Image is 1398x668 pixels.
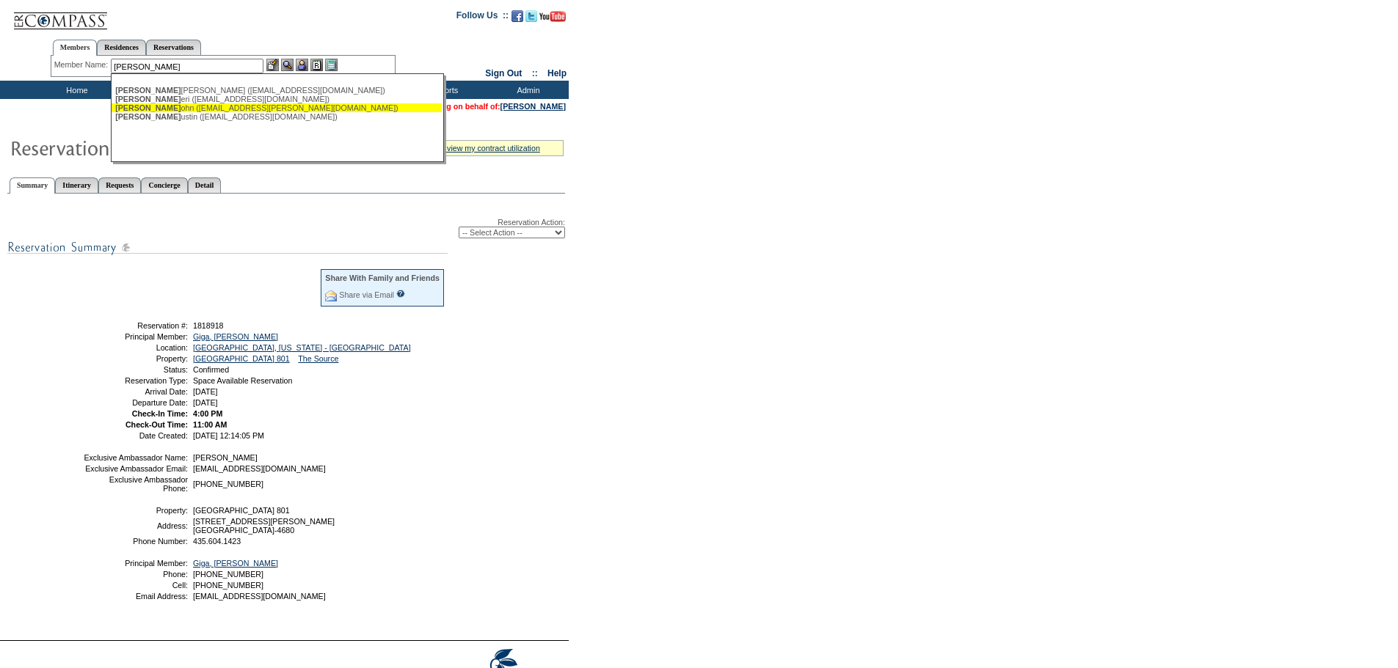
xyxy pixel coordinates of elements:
[83,581,188,590] td: Cell:
[193,537,241,546] span: 435.604.1423
[339,290,394,299] a: Share via Email
[193,420,227,429] span: 11:00 AM
[193,453,258,462] span: [PERSON_NAME]
[83,570,188,579] td: Phone:
[146,40,201,55] a: Reservations
[539,15,566,23] a: Subscribe to our YouTube Channel
[440,144,540,153] a: » view my contract utilization
[115,103,438,112] div: ohn ([EMAIL_ADDRESS][PERSON_NAME][DOMAIN_NAME])
[53,40,98,56] a: Members
[115,95,181,103] span: [PERSON_NAME]
[83,376,188,385] td: Reservation Type:
[83,517,188,535] td: Address:
[193,332,278,341] a: Giga, [PERSON_NAME]
[83,559,188,568] td: Principal Member:
[188,177,222,193] a: Detail
[115,112,181,121] span: [PERSON_NAME]
[115,112,438,121] div: ustin ([EMAIL_ADDRESS][DOMAIN_NAME])
[10,133,303,162] img: Reservaton Summary
[539,11,566,22] img: Subscribe to our YouTube Channel
[83,387,188,396] td: Arrival Date:
[281,59,294,71] img: View
[33,81,117,99] td: Home
[55,177,98,193] a: Itinerary
[83,332,188,341] td: Principal Member:
[298,354,338,363] a: The Source
[193,559,278,568] a: Giga, [PERSON_NAME]
[398,102,566,111] span: You are acting on behalf of:
[193,581,263,590] span: [PHONE_NUMBER]
[500,102,566,111] a: [PERSON_NAME]
[396,290,405,298] input: What is this?
[125,420,188,429] strong: Check-Out Time:
[83,464,188,473] td: Exclusive Ambassador Email:
[83,453,188,462] td: Exclusive Ambassador Name:
[193,464,326,473] span: [EMAIL_ADDRESS][DOMAIN_NAME]
[83,537,188,546] td: Phone Number:
[83,365,188,374] td: Status:
[193,354,290,363] a: [GEOGRAPHIC_DATA] 801
[115,86,438,95] div: [PERSON_NAME] ([EMAIL_ADDRESS][DOMAIN_NAME])
[83,592,188,601] td: Email Address:
[115,86,181,95] span: [PERSON_NAME]
[193,480,263,488] span: [PHONE_NUMBER]
[511,10,523,22] img: Become our fan on Facebook
[115,95,438,103] div: eri ([EMAIL_ADDRESS][DOMAIN_NAME])
[193,506,290,515] span: [GEOGRAPHIC_DATA] 801
[83,321,188,330] td: Reservation #:
[266,59,279,71] img: b_edit.gif
[193,321,224,330] span: 1818918
[132,409,188,418] strong: Check-In Time:
[7,238,448,257] img: subTtlResSummary.gif
[325,59,338,71] img: b_calculator.gif
[193,387,218,396] span: [DATE]
[193,517,335,535] span: [STREET_ADDRESS][PERSON_NAME] [GEOGRAPHIC_DATA]-4680
[83,343,188,352] td: Location:
[193,570,263,579] span: [PHONE_NUMBER]
[83,431,188,440] td: Date Created:
[115,103,181,112] span: [PERSON_NAME]
[54,59,111,71] div: Member Name:
[325,274,440,282] div: Share With Family and Friends
[141,177,187,193] a: Concierge
[525,10,537,22] img: Follow us on Twitter
[193,431,264,440] span: [DATE] 12:14:05 PM
[547,68,567,78] a: Help
[484,81,569,99] td: Admin
[485,68,522,78] a: Sign Out
[83,354,188,363] td: Property:
[83,506,188,515] td: Property:
[98,177,141,193] a: Requests
[532,68,538,78] span: ::
[193,409,222,418] span: 4:00 PM
[511,15,523,23] a: Become our fan on Facebook
[83,475,188,493] td: Exclusive Ambassador Phone:
[456,9,509,26] td: Follow Us ::
[83,398,188,407] td: Departure Date:
[193,343,411,352] a: [GEOGRAPHIC_DATA], [US_STATE] - [GEOGRAPHIC_DATA]
[7,218,565,238] div: Reservation Action:
[310,59,323,71] img: Reservations
[10,177,55,194] a: Summary
[193,592,326,601] span: [EMAIL_ADDRESS][DOMAIN_NAME]
[193,376,292,385] span: Space Available Reservation
[193,365,229,374] span: Confirmed
[525,15,537,23] a: Follow us on Twitter
[296,59,308,71] img: Impersonate
[193,398,218,407] span: [DATE]
[97,40,146,55] a: Residences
